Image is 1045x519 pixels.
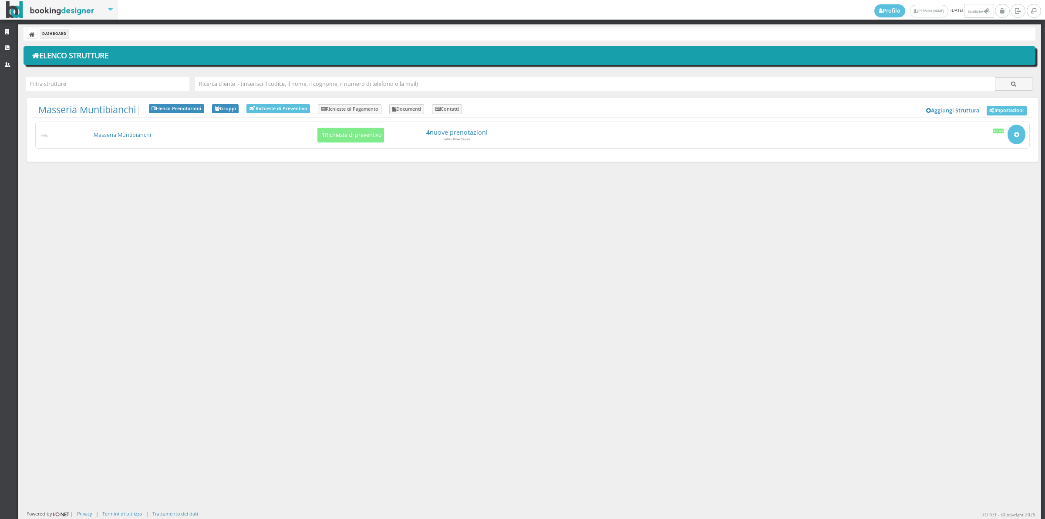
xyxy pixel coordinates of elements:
[94,131,151,139] a: Masseria Muntibianchi
[149,104,204,114] a: Elenco Prenotazioni
[52,511,71,518] img: ionet_small_logo.png
[6,1,94,18] img: BookingDesigner.com
[391,129,524,136] a: 4nuove prenotazioni
[212,104,239,114] a: Gruppi
[964,4,994,18] button: Notifiche
[146,510,148,517] div: |
[874,4,995,18] span: [DATE]
[26,77,189,91] input: Filtra strutture
[993,129,1004,133] div: Attiva
[152,510,198,517] a: Trattamento dei dati
[40,133,50,138] img: 56db488bc92111ef969d06d5a9c234c7_max100.png
[391,129,524,136] h4: nuove prenotazioni
[389,104,425,115] a: Documenti
[319,132,382,138] h5: Richieste di preventivo
[444,137,470,141] small: nelle ultime 24 ore
[318,104,381,115] a: Richieste di Pagamento
[426,128,430,136] strong: 4
[322,131,325,139] b: 1
[38,103,136,116] a: Masseria Muntibianchi
[922,104,984,117] a: Aggiungi Struttura
[77,510,92,517] a: Privacy
[27,510,73,518] div: Powered by |
[30,48,1030,63] h1: Elenco Strutture
[40,29,68,39] li: Dashboard
[910,5,948,17] a: [PERSON_NAME]
[96,510,98,517] div: |
[432,104,462,115] a: Contatti
[195,77,995,91] input: Ricerca cliente - (inserisci il codice, il nome, il cognome, il numero di telefono o la mail)
[38,104,141,115] span: |
[246,104,310,113] a: Richieste di Preventivo
[102,510,142,517] a: Termini di utilizzo
[987,106,1027,115] a: Impostazioni
[317,128,384,143] button: 1Richieste di preventivo
[874,4,906,17] a: Profilo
